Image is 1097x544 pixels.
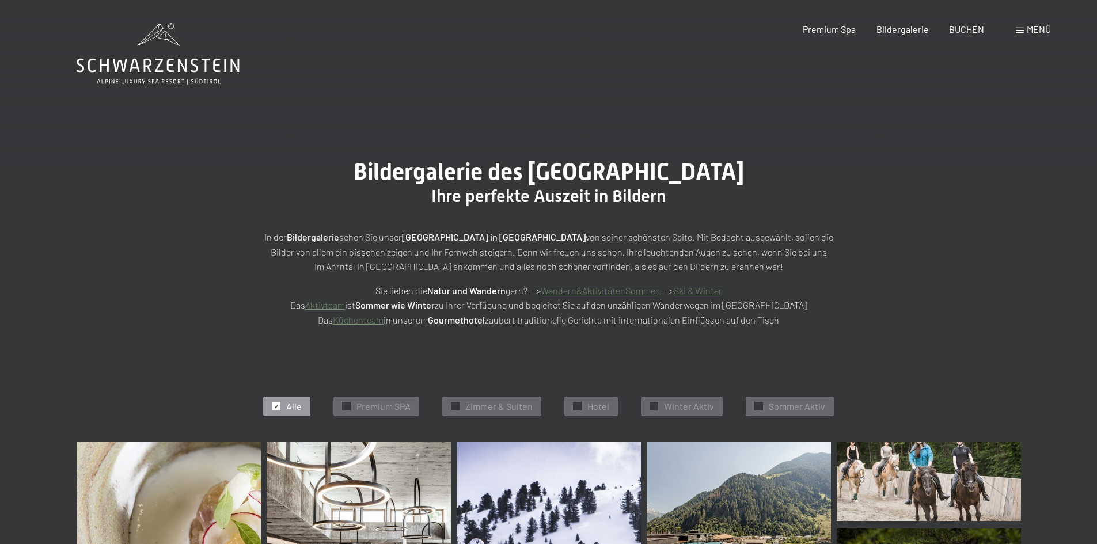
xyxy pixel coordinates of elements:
[664,400,714,413] span: Winter Aktiv
[757,402,761,410] span: ✓
[354,158,744,185] span: Bildergalerie des [GEOGRAPHIC_DATA]
[587,400,609,413] span: Hotel
[333,314,384,325] a: Küchenteam
[674,285,722,296] a: Ski & Winter
[344,402,349,410] span: ✓
[465,400,533,413] span: Zimmer & Suiten
[652,402,656,410] span: ✓
[261,230,837,274] p: In der sehen Sie unser von seiner schönsten Seite. Mit Bedacht ausgewählt, sollen die Bilder von ...
[274,402,279,410] span: ✓
[949,24,984,35] a: BUCHEN
[355,299,435,310] strong: Sommer wie Winter
[286,400,302,413] span: Alle
[541,285,659,296] a: Wandern&AktivitätenSommer
[287,231,339,242] strong: Bildergalerie
[837,442,1021,521] img: Bildergalerie
[356,400,411,413] span: Premium SPA
[453,402,458,410] span: ✓
[876,24,929,35] a: Bildergalerie
[402,231,586,242] strong: [GEOGRAPHIC_DATA] in [GEOGRAPHIC_DATA]
[1027,24,1051,35] span: Menü
[769,400,825,413] span: Sommer Aktiv
[427,285,506,296] strong: Natur und Wandern
[803,24,856,35] a: Premium Spa
[428,314,485,325] strong: Gourmethotel
[305,299,345,310] a: Aktivteam
[575,402,580,410] span: ✓
[431,186,666,206] span: Ihre perfekte Auszeit in Bildern
[261,283,837,328] p: Sie lieben die gern? --> ---> Das ist zu Ihrer Verfügung und begleitet Sie auf den unzähligen Wan...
